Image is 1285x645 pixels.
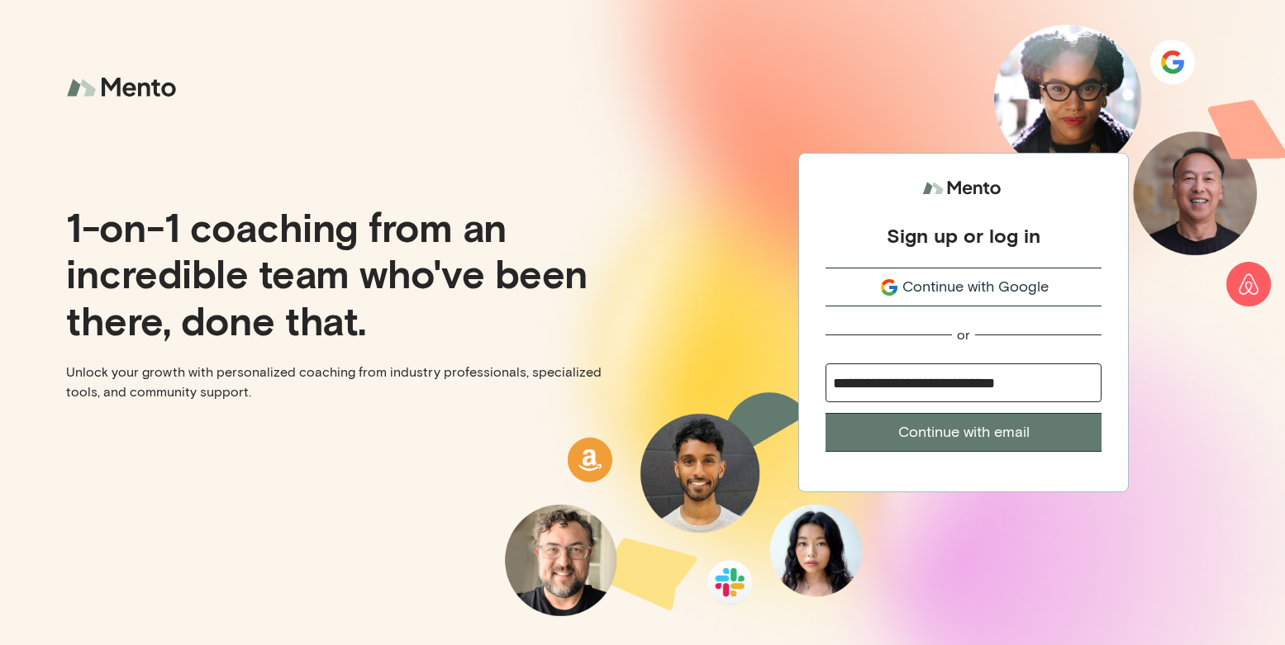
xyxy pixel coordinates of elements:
[922,173,1005,204] img: logo.svg
[826,268,1102,306] button: Continue with Google
[66,66,182,110] img: logo
[957,326,970,344] div: or
[66,203,630,342] p: 1-on-1 coaching from an incredible team who've been there, done that.
[826,413,1102,452] button: Continue with email
[902,276,1049,298] span: Continue with Google
[887,223,1040,248] div: Sign up or log in
[66,363,630,402] p: Unlock your growth with personalized coaching from industry professionals, specialized tools, and...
